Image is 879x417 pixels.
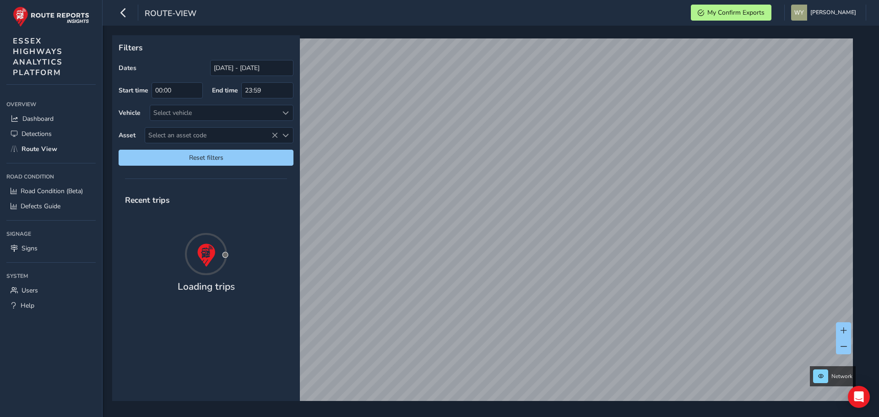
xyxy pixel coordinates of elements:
div: Select an asset code [278,128,293,143]
span: My Confirm Exports [707,8,765,17]
span: [PERSON_NAME] [810,5,856,21]
span: Reset filters [125,153,287,162]
h4: Loading trips [178,281,235,292]
img: rr logo [13,6,89,27]
span: Help [21,301,34,310]
span: Network [831,373,852,380]
a: Dashboard [6,111,96,126]
span: Defects Guide [21,202,60,211]
span: route-view [145,8,196,21]
div: System [6,269,96,283]
label: Vehicle [119,108,141,117]
div: Overview [6,97,96,111]
label: Dates [119,64,136,72]
button: Reset filters [119,150,293,166]
span: Select an asset code [145,128,278,143]
span: Signs [22,244,38,253]
div: Road Condition [6,170,96,184]
label: Asset [119,131,136,140]
span: Detections [22,130,52,138]
button: My Confirm Exports [691,5,771,21]
span: Dashboard [22,114,54,123]
a: Road Condition (Beta) [6,184,96,199]
p: Filters [119,42,293,54]
label: Start time [119,86,148,95]
a: Signs [6,241,96,256]
label: End time [212,86,238,95]
span: ESSEX HIGHWAYS ANALYTICS PLATFORM [13,36,63,78]
a: Detections [6,126,96,141]
a: Help [6,298,96,313]
span: Users [22,286,38,295]
a: Defects Guide [6,199,96,214]
span: Road Condition (Beta) [21,187,83,195]
span: Recent trips [119,188,176,212]
div: Open Intercom Messenger [848,386,870,408]
div: Select vehicle [150,105,278,120]
span: Route View [22,145,57,153]
a: Route View [6,141,96,157]
canvas: Map [115,38,853,412]
div: Signage [6,227,96,241]
img: diamond-layout [791,5,807,21]
button: [PERSON_NAME] [791,5,859,21]
a: Users [6,283,96,298]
